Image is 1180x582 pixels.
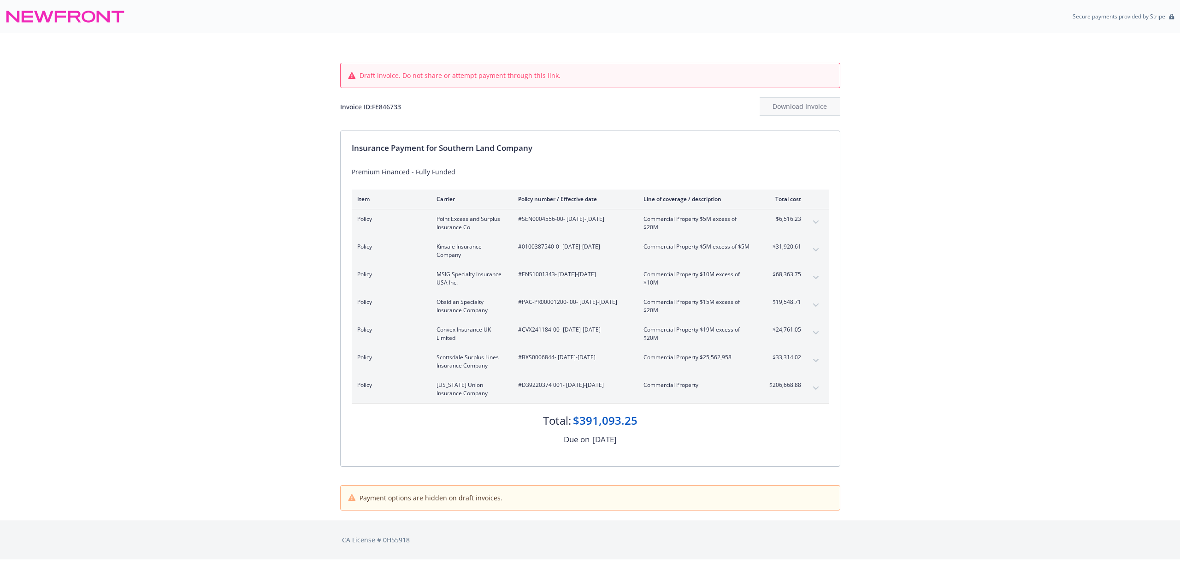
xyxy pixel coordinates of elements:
span: [US_STATE] Union Insurance Company [437,381,503,398]
span: Commercial Property $5M excess of $5M [643,243,752,251]
span: $68,363.75 [767,270,801,279]
span: #PAC-PR00001200- 00 - [DATE]-[DATE] [518,298,629,306]
div: Invoice ID: FE846733 [340,102,401,112]
span: MSIG Specialty Insurance USA Inc. [437,270,503,287]
div: Due on [564,434,590,445]
span: Policy [357,243,422,251]
span: Commercial Property $15M excess of $20M [643,298,752,315]
span: $206,668.88 [767,381,801,389]
div: PolicyMSIG Specialty Insurance USA Inc.#ENS1001343- [DATE]-[DATE]Commercial Property $10M excess ... [352,265,829,292]
span: Scottsdale Surplus Lines Insurance Company [437,353,503,370]
div: PolicyPoint Excess and Surplus Insurance Co#SEN0004556-00- [DATE]-[DATE]Commercial Property $5M e... [352,209,829,237]
div: Policy number / Effective date [518,195,629,203]
span: Point Excess and Surplus Insurance Co [437,215,503,232]
span: Obsidian Specialty Insurance Company [437,298,503,315]
span: Convex Insurance UK Limited [437,326,503,342]
span: Kinsale Insurance Company [437,243,503,259]
span: Commercial Property $10M excess of $10M [643,270,752,287]
span: #0100387540-0 - [DATE]-[DATE] [518,243,629,251]
button: expand content [808,215,823,230]
span: $19,548.71 [767,298,801,306]
span: Payment options are hidden on draft invoices. [360,493,502,503]
span: Policy [357,215,422,223]
div: Line of coverage / description [643,195,752,203]
span: Policy [357,353,422,362]
span: #ENS1001343 - [DATE]-[DATE] [518,270,629,279]
div: CA License # 0H55918 [342,535,838,545]
span: #BXS0006844 - [DATE]-[DATE] [518,353,629,362]
button: expand content [808,243,823,257]
div: Download Invoice [760,98,840,115]
div: Insurance Payment for Southern Land Company [352,142,829,154]
button: expand content [808,270,823,285]
span: $33,314.02 [767,353,801,362]
div: PolicyScottsdale Surplus Lines Insurance Company#BXS0006844- [DATE]-[DATE]Commercial Property $25... [352,348,829,375]
button: expand content [808,326,823,340]
span: Commercial Property $25,562,958 [643,353,752,362]
span: Commercial Property [643,381,752,389]
span: Policy [357,270,422,279]
p: Secure payments provided by Stripe [1073,12,1165,20]
span: Commercial Property $19M excess of $20M [643,326,752,342]
div: Carrier [437,195,503,203]
span: Policy [357,298,422,306]
div: $391,093.25 [573,413,637,428]
button: Download Invoice [760,97,840,116]
span: #CVX241184-00 - [DATE]-[DATE] [518,326,629,334]
button: expand content [808,353,823,368]
span: #SEN0004556-00 - [DATE]-[DATE] [518,215,629,223]
button: expand content [808,298,823,313]
span: $6,516.23 [767,215,801,223]
div: [DATE] [592,434,617,445]
div: Total: [543,413,571,428]
span: $24,761.05 [767,326,801,334]
div: PolicyObsidian Specialty Insurance Company#PAC-PR00001200- 00- [DATE]-[DATE]Commercial Property $... [352,292,829,320]
div: Premium Financed - Fully Funded [352,167,829,177]
button: expand content [808,381,823,396]
span: Policy [357,326,422,334]
div: Policy[US_STATE] Union Insurance Company#D39220374 001- [DATE]-[DATE]Commercial Property$206,668.... [352,375,829,403]
span: Commercial Property $5M excess of $20M [643,215,752,232]
div: Item [357,195,422,203]
div: PolicyKinsale Insurance Company#0100387540-0- [DATE]-[DATE]Commercial Property $5M excess of $5M$... [352,237,829,265]
div: Total cost [767,195,801,203]
div: PolicyConvex Insurance UK Limited#CVX241184-00- [DATE]-[DATE]Commercial Property $19M excess of $... [352,320,829,348]
span: #D39220374 001 - [DATE]-[DATE] [518,381,629,389]
span: $31,920.61 [767,243,801,251]
span: Policy [357,381,422,389]
span: Draft invoice. Do not share or attempt payment through this link. [360,71,560,80]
